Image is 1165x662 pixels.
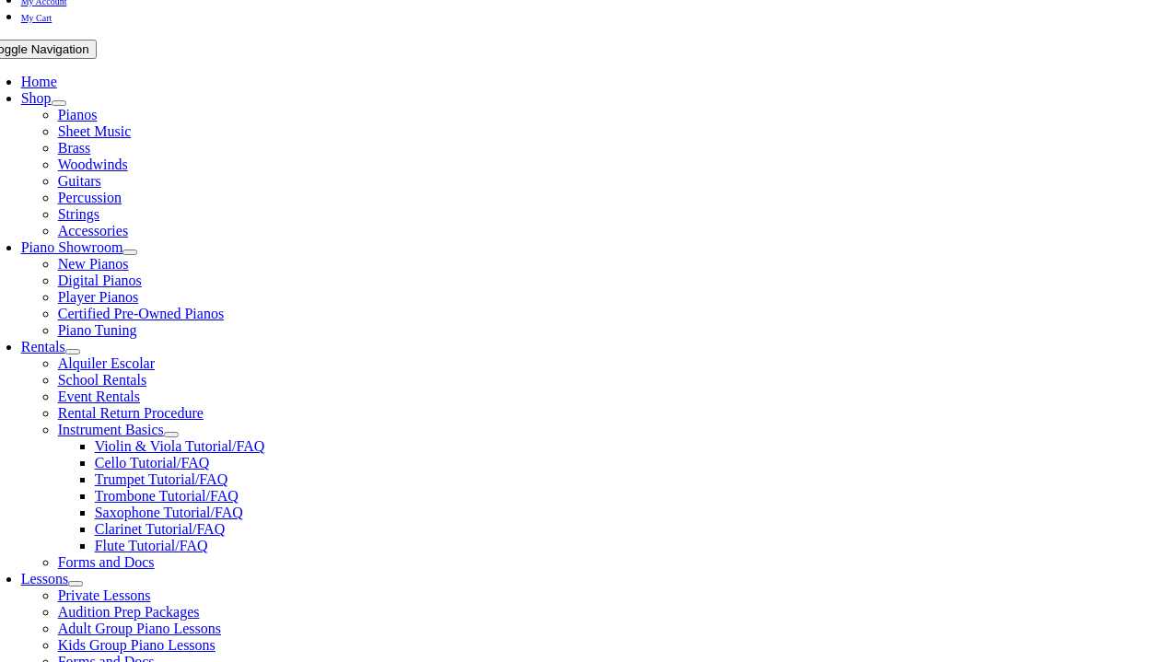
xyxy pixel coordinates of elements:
a: Accessories [58,223,128,238]
a: Woodwinds [58,157,128,172]
a: Kids Group Piano Lessons [58,637,216,653]
button: Open submenu of Instrument Basics [164,432,179,437]
a: Forms and Docs [58,554,155,570]
a: Guitars [58,173,101,189]
a: My Cart [21,8,52,24]
a: Private Lessons [58,587,151,603]
button: Open submenu of Lessons [68,581,83,587]
button: Open submenu of Rentals [65,349,80,354]
a: Audition Prep Packages [58,604,200,620]
a: Violin & Viola Tutorial/FAQ [95,438,265,454]
a: Piano Showroom [21,239,123,255]
a: Strings [58,206,99,222]
a: Digital Pianos [58,273,142,288]
span: My Cart [21,13,52,23]
a: Lessons [21,571,69,587]
a: Instrument Basics [58,422,164,437]
select: Zoom [525,5,656,24]
a: Sheet Music [58,123,132,139]
a: Saxophone Tutorial/FAQ [95,505,243,520]
span: of 2 [203,5,230,25]
button: Open submenu of Piano Showroom [122,250,137,255]
a: Cello Tutorial/FAQ [95,455,210,470]
a: New Pianos [58,256,129,272]
a: Piano Tuning [58,322,137,338]
a: Pianos [58,107,98,122]
a: Certified Pre-Owned Pianos [58,306,224,321]
a: Rental Return Procedure [58,405,204,421]
a: Home [21,74,57,89]
a: Event Rentals [58,389,140,404]
a: Shop [21,90,52,106]
input: Page [153,4,203,24]
a: Clarinet Tutorial/FAQ [95,521,226,537]
a: Flute Tutorial/FAQ [95,538,208,553]
a: Percussion [58,190,122,205]
a: School Rentals [58,372,146,388]
a: Trombone Tutorial/FAQ [95,488,239,504]
a: Trumpet Tutorial/FAQ [95,471,227,487]
a: Rentals [21,339,65,354]
button: Open submenu of Shop [52,100,66,106]
a: Brass [58,140,91,156]
a: Alquiler Escolar [58,355,155,371]
a: Adult Group Piano Lessons [58,621,221,636]
a: Player Pianos [58,289,139,305]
